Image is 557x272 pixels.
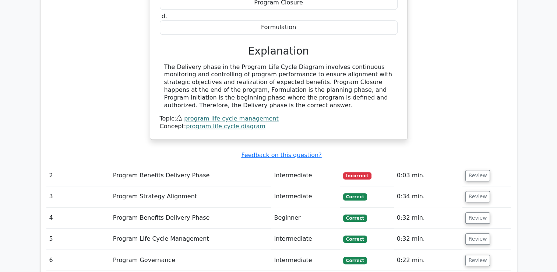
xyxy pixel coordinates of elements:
[164,63,393,109] div: The Delivery phase in the Program Life Cycle Diagram involves continuous monitoring and controlli...
[394,250,462,271] td: 0:22 min.
[394,165,462,186] td: 0:03 min.
[184,115,278,122] a: program life cycle management
[394,229,462,250] td: 0:32 min.
[394,186,462,207] td: 0:34 min.
[343,172,371,179] span: Incorrect
[271,208,340,229] td: Beginner
[394,208,462,229] td: 0:32 min.
[343,215,367,222] span: Correct
[164,45,393,57] h3: Explanation
[110,165,271,186] td: Program Benefits Delivery Phase
[160,115,398,123] div: Topic:
[110,229,271,250] td: Program Life Cycle Management
[46,208,110,229] td: 4
[241,151,321,158] a: Feedback on this question?
[271,250,340,271] td: Intermediate
[160,123,398,130] div: Concept:
[46,165,110,186] td: 2
[271,186,340,207] td: Intermediate
[186,123,265,130] a: program life cycle diagram
[46,229,110,250] td: 5
[110,250,271,271] td: Program Governance
[343,257,367,264] span: Correct
[465,212,490,224] button: Review
[465,170,490,181] button: Review
[160,20,398,35] div: Formulation
[162,13,167,20] span: d.
[465,191,490,202] button: Review
[465,255,490,266] button: Review
[110,186,271,207] td: Program Strategy Alignment
[343,193,367,200] span: Correct
[110,208,271,229] td: Program Benefits Delivery Phase
[465,233,490,245] button: Review
[46,250,110,271] td: 6
[343,236,367,243] span: Correct
[271,229,340,250] td: Intermediate
[46,186,110,207] td: 3
[271,165,340,186] td: Intermediate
